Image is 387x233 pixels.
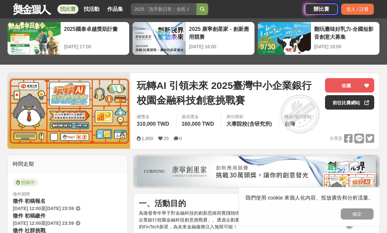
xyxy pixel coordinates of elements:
a: 找活動 [81,5,102,14]
img: be6ed63e-7b41-4cb8-917a-a53bd949b1b4.png [137,157,376,186]
span: 大專院校(含研究所) [226,121,272,127]
a: 作品集 [105,5,126,14]
span: 分享至 [330,134,342,143]
button: 確定 [341,208,374,220]
span: 最高獎金 [182,114,216,120]
div: 身分限制 [226,114,274,120]
button: 收藏 [325,78,374,93]
span: 310,000 TWD [137,121,169,127]
span: 玩轉AI 引領未來 2025臺灣中小企業銀行校園金融科技創意挑戰賽 [137,78,320,108]
a: 翻玩臺味好乳力-全國短影音創意大募集[DATE] 18:00 [257,22,380,55]
span: 我們使用 cookie 來個人化內容、投放廣告和分析流量。 [245,195,374,201]
div: [DATE] 18:00 [314,43,376,50]
span: 徵件 初稿報名 [13,198,46,204]
span: 0 [179,136,182,141]
span: [DATE] 23:59 [46,206,74,211]
span: 160,000 TWD [182,121,214,127]
div: 時間走期 [8,155,128,173]
a: 找比賽 [57,5,78,14]
a: 2025國泰卓越獎助計畫[DATE] 17:00 [7,22,130,55]
strong: 一、活動目的 [139,199,186,208]
a: 前往比賽網站 [325,95,374,110]
span: 徵件 初稿繳件 [13,213,46,219]
div: 登入 / 註冊 [341,4,374,15]
span: [DATE] 12:00 [13,206,41,211]
img: d2146d9a-e6f6-4337-9592-8cefde37ba6b.png [323,173,376,217]
span: 徵件期間 [13,192,30,197]
span: 投稿中 [13,179,38,186]
span: 1,850 [142,136,153,141]
div: 2025國泰卓越獎助計畫 [64,25,126,40]
span: 總獎金 [137,114,171,120]
div: 2025 康寧創星家 - 創新應用競賽 [189,25,251,40]
p: 為激發青年學子對金融科技的創新思維與實踐熱情，打造兼具創意與實務的產學交流平台，特舉辦「[DATE]臺灣中小企業銀行校園金融科技創意挑戰賽」。透過企劃書撰寫與多元創意展示，鼓勵學子揮灑想像、展現... [139,210,374,230]
span: 25 [164,136,169,141]
span: 至 [41,206,46,211]
span: [DATE] 12:00 [13,221,41,226]
span: [DATE] 23:59 [46,221,74,226]
input: 2025「洗手新日常：全民 ALL IN」洗手歌全台徵選 [131,3,196,15]
img: Cover Image [8,73,130,149]
div: [DATE] 17:00 [64,43,126,50]
div: [DATE] 16:00 [189,43,251,50]
a: 辦比賽 [305,4,338,15]
div: 翻玩臺味好乳力-全國短影音創意大募集 [314,25,376,40]
a: 2025 康寧創星家 - 創新應用競賽[DATE] 16:00 [132,22,255,55]
span: 至 [41,221,46,226]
